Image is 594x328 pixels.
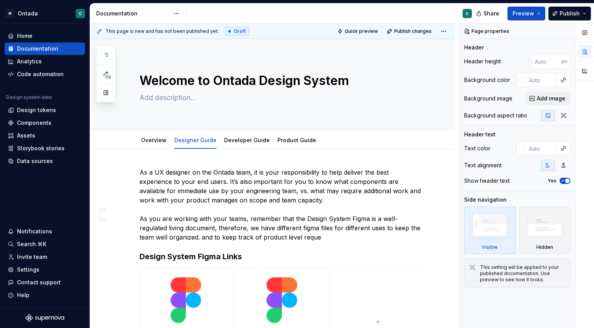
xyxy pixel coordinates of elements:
[5,155,85,167] a: Data sources
[464,144,490,152] div: Text color
[5,68,85,80] a: Code automation
[17,119,51,127] div: Components
[17,228,52,235] div: Notifications
[507,7,545,20] button: Preview
[464,44,484,51] div: Header
[138,132,170,148] div: Overview
[385,26,435,37] button: Publish changes
[17,132,35,139] div: Assets
[5,251,85,263] a: Invite team
[5,276,85,289] button: Contact support
[17,106,56,114] div: Design tokens
[560,10,580,17] span: Publish
[537,95,565,102] span: Add image
[224,137,270,143] a: Developer Guide
[464,207,516,254] div: Visible
[472,7,504,20] button: Share
[532,54,562,68] input: Auto
[17,291,29,299] div: Help
[274,132,319,148] div: Product Guide
[464,196,507,204] div: Side navigation
[138,71,423,90] textarea: Welcome to Ontada Design System
[17,157,53,165] div: Data sources
[345,28,378,34] span: Quick preview
[2,5,88,22] button: MOntadaC
[171,132,220,148] div: Designer Guide
[512,10,534,17] span: Preview
[17,240,46,248] div: Search ⌘K
[5,289,85,301] button: Help
[104,74,112,80] span: 56
[464,131,495,138] div: Header text
[5,55,85,68] a: Analytics
[480,264,565,283] div: This setting will be applied to your published documentation. Use preview to see how it looks.
[5,9,15,18] div: M
[17,266,39,274] div: Settings
[5,142,85,155] a: Storybook stories
[464,95,512,102] div: Background image
[5,117,85,129] a: Components
[5,104,85,116] a: Design tokens
[464,177,510,185] div: Show header text
[79,10,82,17] div: C
[562,58,567,65] p: px
[234,28,246,34] span: Draft
[26,314,64,322] svg: Supernova Logo
[17,279,61,286] div: Contact support
[96,10,169,17] div: Documentation
[394,28,432,34] span: Publish changes
[548,178,557,184] label: Yes
[5,30,85,42] a: Home
[482,244,498,250] div: Visible
[17,58,42,65] div: Analytics
[466,10,469,17] div: C
[140,168,424,242] p: As a UX designer on the Ontada team, it is your responsibility to help deliver the best experienc...
[548,7,591,20] button: Publish
[464,112,527,119] div: Background aspect ratio
[536,244,553,250] div: Hidden
[6,94,52,100] div: Design system data
[277,137,316,143] a: Product Guide
[18,10,38,17] div: Ontada
[106,28,219,34] span: This page is new and has not been published yet.
[5,42,85,55] a: Documentation
[464,161,502,169] div: Text alignment
[5,225,85,238] button: Notifications
[140,252,242,261] strong: Design System Figma Links
[5,238,85,250] button: Search ⌘K
[5,129,85,142] a: Assets
[526,92,570,105] button: Add image
[174,137,216,143] a: Designer Guide
[17,253,47,261] div: Invite team
[464,58,501,65] div: Header height
[526,73,557,87] input: Auto
[17,70,64,78] div: Code automation
[5,263,85,276] a: Settings
[17,32,32,40] div: Home
[483,10,499,17] span: Share
[17,144,65,152] div: Storybook stories
[221,132,273,148] div: Developer Guide
[519,207,571,254] div: Hidden
[17,45,58,53] div: Documentation
[464,76,510,84] div: Background color
[335,26,381,37] button: Quick preview
[526,141,557,155] input: Auto
[141,137,167,143] a: Overview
